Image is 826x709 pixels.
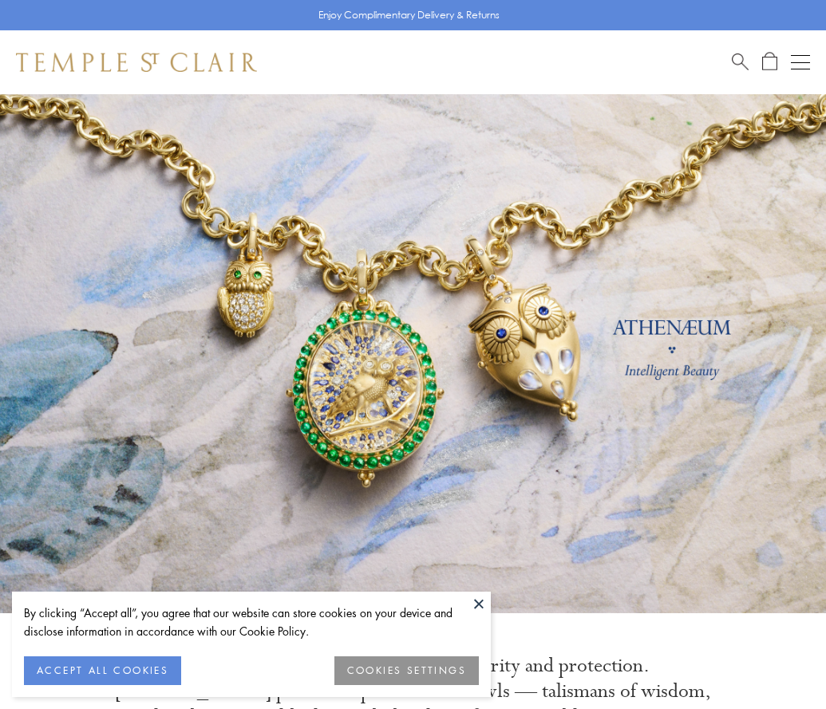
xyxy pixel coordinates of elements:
[318,7,500,23] p: Enjoy Complimentary Delivery & Returns
[334,656,479,685] button: COOKIES SETTINGS
[24,604,479,640] div: By clicking “Accept all”, you agree that our website can store cookies on your device and disclos...
[791,53,810,72] button: Open navigation
[16,53,257,72] img: Temple St. Clair
[762,52,777,72] a: Open Shopping Bag
[24,656,181,685] button: ACCEPT ALL COOKIES
[732,52,749,72] a: Search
